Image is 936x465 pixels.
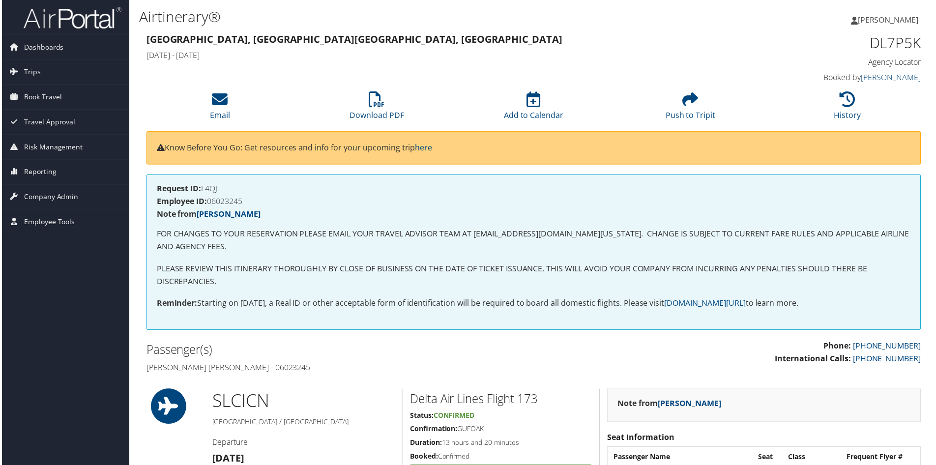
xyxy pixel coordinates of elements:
[196,209,260,220] a: [PERSON_NAME]
[859,14,920,25] span: [PERSON_NAME]
[22,160,55,185] span: Reporting
[854,354,923,365] a: [PHONE_NUMBER]
[835,97,862,121] a: History
[409,412,433,422] strong: Status:
[739,32,923,53] h1: DL7P5K
[155,184,200,195] strong: Request ID:
[666,97,716,121] a: Push to Tripit
[433,412,474,422] span: Confirmed
[209,97,229,121] a: Email
[618,399,722,410] strong: Note from
[145,32,563,46] strong: [GEOGRAPHIC_DATA], [GEOGRAPHIC_DATA] [GEOGRAPHIC_DATA], [GEOGRAPHIC_DATA]
[658,399,722,410] a: [PERSON_NAME]
[22,210,73,235] span: Employee Tools
[22,185,77,210] span: Company Admin
[852,5,930,34] a: [PERSON_NAME]
[409,426,592,436] h5: GUFOAK
[155,198,912,206] h4: 06023245
[145,363,526,374] h4: [PERSON_NAME] [PERSON_NAME] - 06023245
[739,57,923,68] h4: Agency Locator
[211,419,394,429] h5: [GEOGRAPHIC_DATA] / [GEOGRAPHIC_DATA]
[145,50,725,61] h4: [DATE] - [DATE]
[415,143,432,153] a: here
[22,60,39,85] span: Trips
[211,390,394,415] h1: SLC ICN
[155,263,912,289] p: PLEASE REVIEW THIS ITINERARY THOROUGHLY BY CLOSE OF BUSINESS ON THE DATE OF TICKET ISSUANCE. THIS...
[22,35,62,59] span: Dashboards
[155,209,260,220] strong: Note from
[211,438,394,449] h4: Departure
[409,439,441,449] strong: Duration:
[504,97,564,121] a: Add to Calendar
[22,135,81,160] span: Risk Management
[138,6,666,27] h1: Airtinerary®
[825,342,852,352] strong: Phone:
[22,85,60,110] span: Book Travel
[155,142,912,155] p: Know Before You Go: Get resources and info for your upcoming trip
[608,434,675,444] strong: Seat Information
[665,299,747,310] a: [DOMAIN_NAME][URL]
[409,453,592,463] h5: Confirmed
[409,392,592,408] h2: Delta Air Lines Flight 173
[22,6,120,29] img: airportal-logo.png
[854,342,923,352] a: [PHONE_NUMBER]
[155,229,912,254] p: FOR CHANGES TO YOUR RESERVATION PLEASE EMAIL YOUR TRAVEL ADVISOR TEAM AT [EMAIL_ADDRESS][DOMAIN_N...
[862,72,923,83] a: [PERSON_NAME]
[155,185,912,193] h4: L4QJ
[155,197,206,207] strong: Employee ID:
[155,298,912,311] p: Starting on [DATE], a Real ID or other acceptable form of identification will be required to boar...
[409,453,438,463] strong: Booked:
[776,354,852,365] strong: International Calls:
[349,97,404,121] a: Download PDF
[409,426,457,435] strong: Confirmation:
[155,299,196,310] strong: Reminder:
[739,72,923,83] h4: Booked by
[22,110,74,135] span: Travel Approval
[409,439,592,449] h5: 13 hours and 20 minutes
[145,343,526,359] h2: Passenger(s)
